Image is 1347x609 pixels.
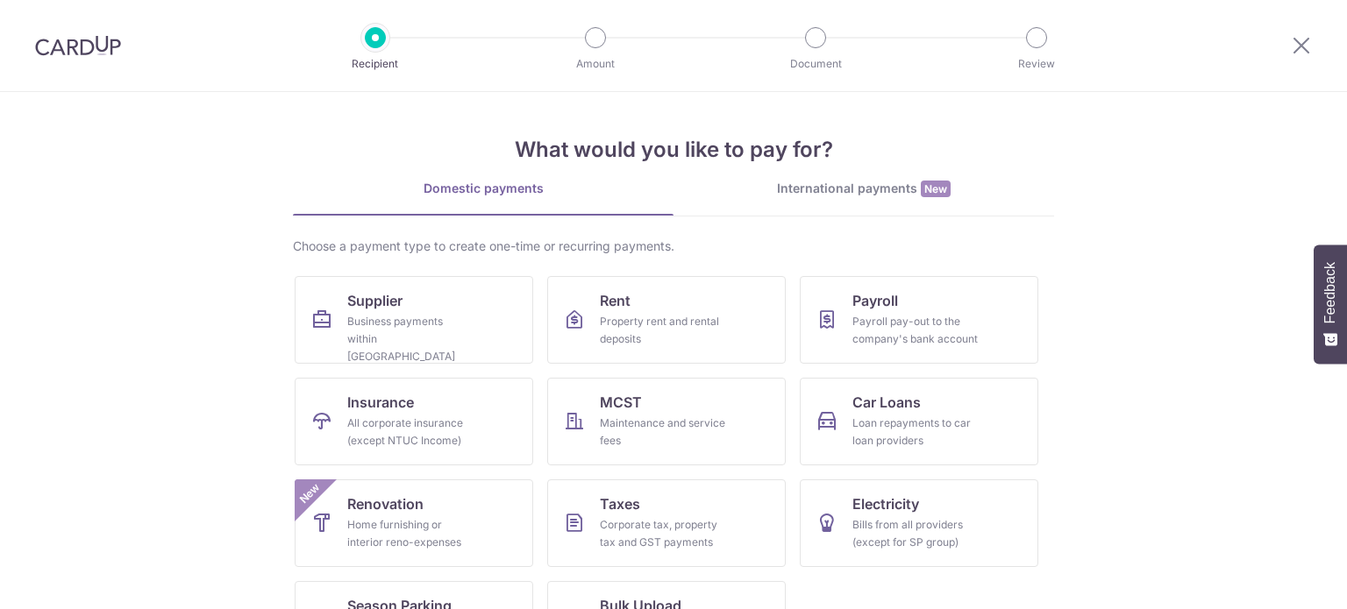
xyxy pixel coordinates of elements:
span: Payroll [852,290,898,311]
p: Document [751,55,880,73]
span: New [921,181,951,197]
a: PayrollPayroll pay-out to the company's bank account [800,276,1038,364]
div: Choose a payment type to create one-time or recurring payments. [293,237,1054,255]
p: Recipient [310,55,440,73]
span: Supplier [347,290,403,311]
div: Business payments within [GEOGRAPHIC_DATA] [347,313,474,365]
div: Loan repayments to car loan providers [852,414,979,450]
a: InsuranceAll corporate insurance (except NTUC Income) [295,378,533,465]
div: Home furnishing or interior reno-expenses [347,516,474,551]
span: Rent [600,290,631,311]
span: Insurance [347,392,414,413]
a: ElectricityBills from all providers (except for SP group) [800,479,1038,567]
a: SupplierBusiness payments within [GEOGRAPHIC_DATA] [295,276,533,364]
p: Review [972,55,1101,73]
a: Car LoansLoan repayments to car loan providers [800,378,1038,465]
span: Renovation [347,493,424,514]
div: Domestic payments [293,180,673,197]
span: MCST [600,392,642,413]
div: Property rent and rental deposits [600,313,726,348]
h4: What would you like to pay for? [293,134,1054,166]
a: TaxesCorporate tax, property tax and GST payments [547,479,786,567]
div: Maintenance and service fees [600,414,726,450]
div: International payments [673,180,1054,198]
span: Feedback [1322,262,1338,323]
a: RentProperty rent and rental deposits [547,276,786,364]
span: Car Loans [852,392,921,413]
a: MCSTMaintenance and service fees [547,378,786,465]
img: CardUp [35,35,121,56]
span: Taxes [600,493,640,514]
span: New [296,479,324,508]
iframe: Opens a widget where you can find more information [1235,556,1329,600]
div: Bills from all providers (except for SP group) [852,516,979,551]
div: Corporate tax, property tax and GST payments [600,516,726,551]
p: Amount [531,55,660,73]
div: All corporate insurance (except NTUC Income) [347,414,474,450]
div: Payroll pay-out to the company's bank account [852,313,979,348]
button: Feedback - Show survey [1314,244,1347,364]
span: Electricity [852,493,919,514]
a: RenovationHome furnishing or interior reno-expensesNew [295,479,533,567]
